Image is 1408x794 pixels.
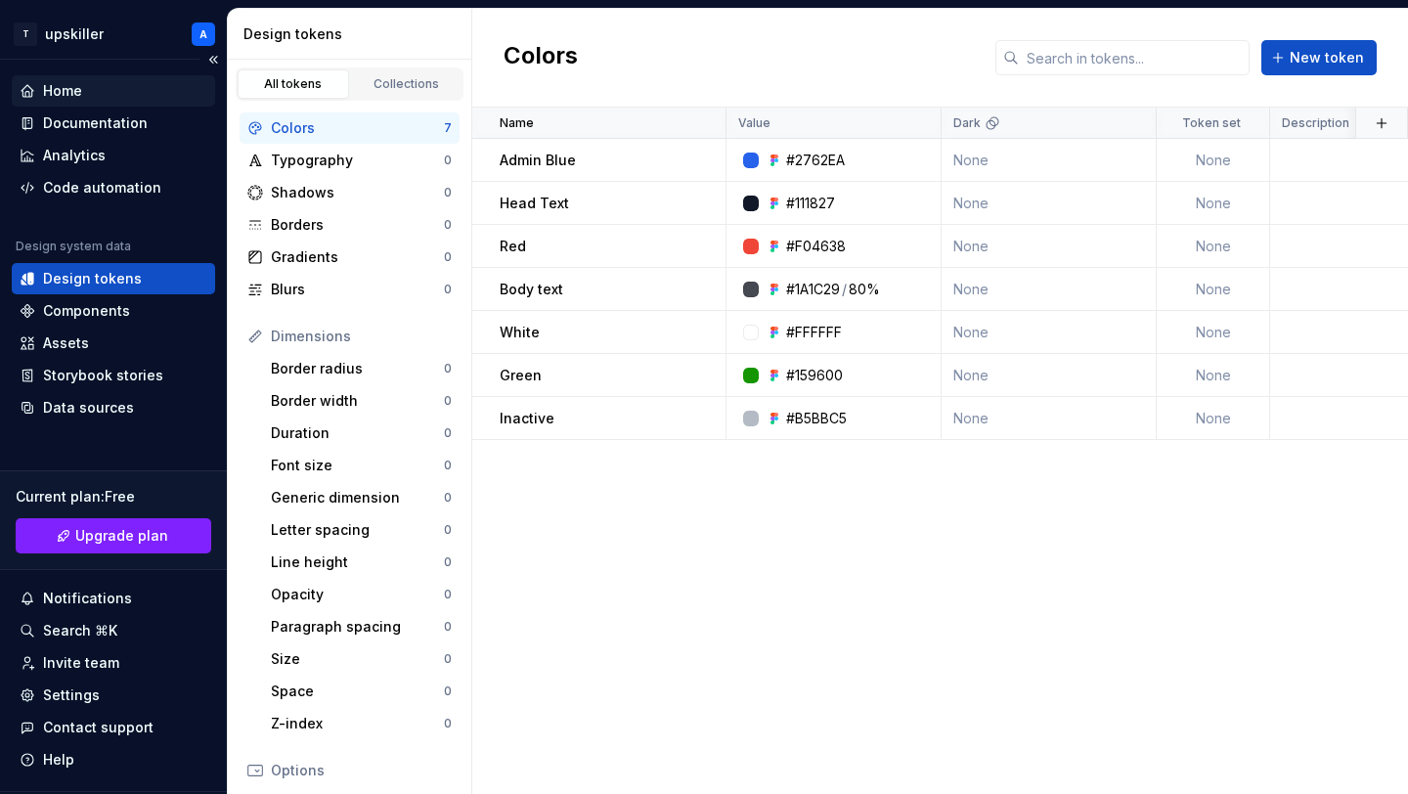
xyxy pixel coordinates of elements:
[271,151,444,170] div: Typography
[12,360,215,391] a: Storybook stories
[849,280,880,299] div: 80%
[786,323,842,342] div: #FFFFFF
[1282,115,1349,131] p: Description
[43,269,142,288] div: Design tokens
[500,366,542,385] p: Green
[263,708,460,739] a: Z-index0
[271,520,444,540] div: Letter spacing
[444,651,452,667] div: 0
[444,282,452,297] div: 0
[444,425,452,441] div: 0
[12,328,215,359] a: Assets
[271,215,444,235] div: Borders
[271,391,444,411] div: Border width
[786,151,845,170] div: #2762EA
[444,361,452,376] div: 0
[43,621,117,640] div: Search ⌘K
[444,716,452,731] div: 0
[243,24,463,44] div: Design tokens
[14,22,37,46] div: T
[271,456,444,475] div: Font size
[444,587,452,602] div: 0
[43,178,161,198] div: Code automation
[271,183,444,202] div: Shadows
[43,589,132,608] div: Notifications
[500,151,576,170] p: Admin Blue
[263,418,460,449] a: Duration0
[263,514,460,546] a: Letter spacing0
[263,385,460,417] a: Border width0
[240,177,460,208] a: Shadows0
[1261,40,1377,75] button: New token
[75,526,168,546] span: Upgrade plan
[444,153,452,168] div: 0
[500,237,526,256] p: Red
[942,354,1157,397] td: None
[942,311,1157,354] td: None
[1182,115,1241,131] p: Token set
[842,280,847,299] div: /
[953,115,981,131] p: Dark
[263,353,460,384] a: Border radius0
[444,249,452,265] div: 0
[1019,40,1250,75] input: Search in tokens...
[12,680,215,711] a: Settings
[43,685,100,705] div: Settings
[12,140,215,171] a: Analytics
[786,237,846,256] div: #F04638
[43,113,148,133] div: Documentation
[271,423,444,443] div: Duration
[271,280,444,299] div: Blurs
[444,217,452,233] div: 0
[1157,311,1270,354] td: None
[12,744,215,775] button: Help
[244,76,342,92] div: All tokens
[263,450,460,481] a: Font size0
[444,619,452,635] div: 0
[738,115,770,131] p: Value
[43,301,130,321] div: Components
[263,482,460,513] a: Generic dimension0
[444,458,452,473] div: 0
[444,393,452,409] div: 0
[240,242,460,273] a: Gradients0
[16,518,211,553] a: Upgrade plan
[16,487,211,507] div: Current plan : Free
[263,611,460,642] a: Paragraph spacing0
[199,26,207,42] div: A
[263,676,460,707] a: Space0
[240,112,460,144] a: Colors7
[43,398,134,418] div: Data sources
[500,115,534,131] p: Name
[942,225,1157,268] td: None
[271,247,444,267] div: Gradients
[45,24,104,44] div: upskiller
[271,359,444,378] div: Border radius
[43,81,82,101] div: Home
[12,392,215,423] a: Data sources
[43,718,154,737] div: Contact support
[1157,354,1270,397] td: None
[271,617,444,637] div: Paragraph spacing
[444,120,452,136] div: 7
[12,712,215,743] button: Contact support
[12,172,215,203] a: Code automation
[500,280,563,299] p: Body text
[500,409,554,428] p: Inactive
[786,366,843,385] div: #159600
[1157,182,1270,225] td: None
[504,40,578,75] h2: Colors
[942,139,1157,182] td: None
[444,684,452,699] div: 0
[43,333,89,353] div: Assets
[271,552,444,572] div: Line height
[263,643,460,675] a: Size0
[16,239,131,254] div: Design system data
[786,194,835,213] div: #111827
[240,209,460,241] a: Borders0
[444,185,452,200] div: 0
[1157,139,1270,182] td: None
[271,118,444,138] div: Colors
[271,488,444,507] div: Generic dimension
[444,490,452,506] div: 0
